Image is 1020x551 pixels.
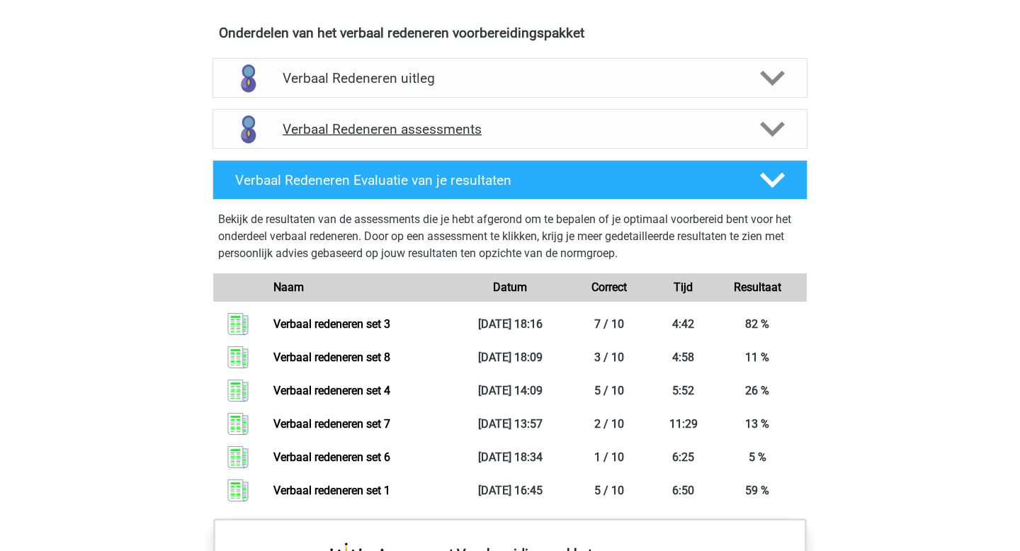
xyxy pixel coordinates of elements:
img: verbaal redeneren assessments [230,111,266,147]
p: Bekijk de resultaten van de assessments die je hebt afgerond om te bepalen of je optimaal voorber... [218,211,802,262]
h4: Onderdelen van het verbaal redeneren voorbereidingspakket [219,25,801,41]
a: Verbaal redeneren set 3 [273,317,390,331]
div: Tijd [659,279,708,296]
a: Verbaal redeneren set 4 [273,384,390,397]
a: Verbaal redeneren set 1 [273,484,390,497]
a: Verbaal redeneren set 7 [273,417,390,431]
div: Datum [460,279,560,296]
a: Verbaal redeneren set 8 [273,351,390,364]
a: assessments Verbaal Redeneren assessments [207,109,813,149]
h4: Verbaal Redeneren assessments [283,121,737,137]
a: Verbaal redeneren set 6 [273,450,390,464]
img: verbaal redeneren uitleg [230,60,266,96]
a: Verbaal Redeneren Evaluatie van je resultaten [207,160,813,200]
h4: Verbaal Redeneren uitleg [283,70,737,86]
h4: Verbaal Redeneren Evaluatie van je resultaten [235,172,737,188]
div: Resultaat [708,279,807,296]
div: Correct [560,279,659,296]
a: uitleg Verbaal Redeneren uitleg [207,58,813,98]
div: Naam [263,279,460,296]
